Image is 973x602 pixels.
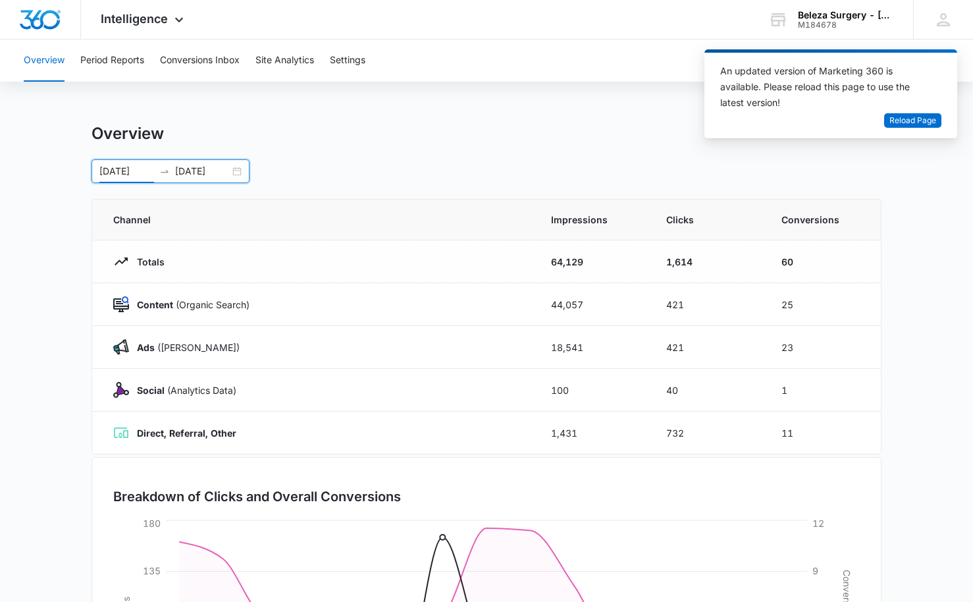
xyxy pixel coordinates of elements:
[535,369,650,412] td: 100
[535,240,650,283] td: 64,129
[781,213,860,227] span: Conversions
[766,369,881,412] td: 1
[80,40,144,82] button: Period Reports
[159,166,170,177] span: to
[551,213,635,227] span: Impressions
[175,164,230,178] input: End date
[650,240,766,283] td: 1,614
[650,326,766,369] td: 421
[113,487,401,506] h3: Breakdown of Clicks and Overall Conversions
[884,113,941,128] button: Reload Page
[889,115,936,127] span: Reload Page
[113,339,129,355] img: Ads
[137,427,236,439] strong: Direct, Referral, Other
[113,213,519,227] span: Channel
[24,40,65,82] button: Overview
[650,412,766,454] td: 732
[766,283,881,326] td: 25
[143,565,161,576] tspan: 135
[650,283,766,326] td: 421
[129,255,165,269] p: Totals
[137,385,165,396] strong: Social
[113,296,129,312] img: Content
[160,40,240,82] button: Conversions Inbox
[137,342,155,353] strong: Ads
[99,164,154,178] input: Start date
[535,326,650,369] td: 18,541
[101,12,168,26] span: Intelligence
[766,412,881,454] td: 11
[535,283,650,326] td: 44,057
[255,40,314,82] button: Site Analytics
[798,20,894,30] div: account id
[330,40,365,82] button: Settings
[129,341,240,354] p: ([PERSON_NAME])
[720,63,926,111] div: An updated version of Marketing 360 is available. Please reload this page to use the latest version!
[650,369,766,412] td: 40
[159,166,170,177] span: swap-right
[143,518,161,529] tspan: 180
[812,518,824,529] tspan: 12
[798,10,894,20] div: account name
[129,383,236,397] p: (Analytics Data)
[113,382,129,398] img: Social
[766,240,881,283] td: 60
[137,299,173,310] strong: Content
[535,412,650,454] td: 1,431
[129,298,250,312] p: (Organic Search)
[812,565,818,576] tspan: 9
[766,326,881,369] td: 23
[92,124,164,144] h1: Overview
[666,213,750,227] span: Clicks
